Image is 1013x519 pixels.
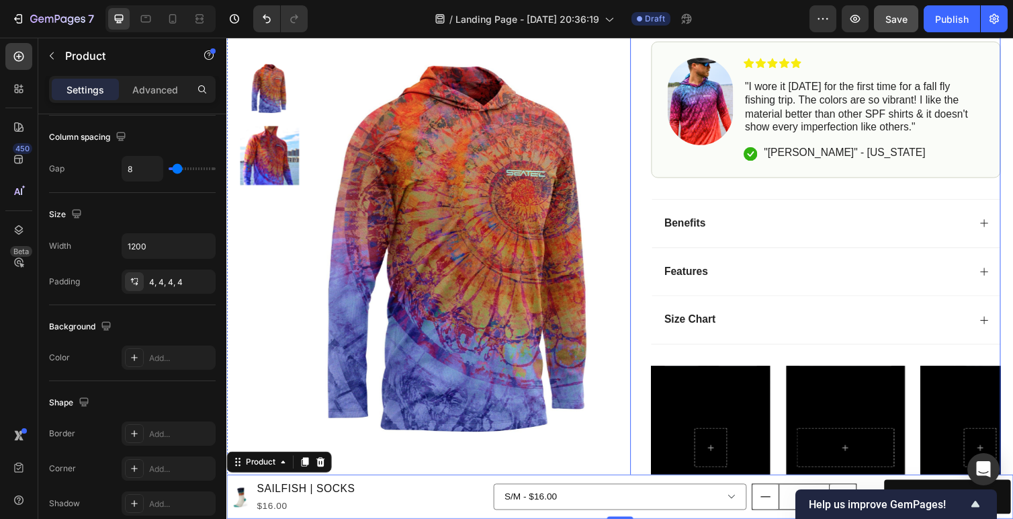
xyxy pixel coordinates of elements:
span: Landing Page - [DATE] 20:36:19 [455,12,599,26]
div: Publish [935,12,969,26]
div: Product [17,429,52,441]
img: Photo_Jun_22_2024_3_44_58_AM.jpg [451,21,519,110]
div: Size [49,206,85,224]
p: Product [65,48,179,64]
span: Draft [645,13,665,25]
div: Add... [149,498,212,510]
p: Size Chart [448,282,500,296]
p: Benefits [448,184,490,198]
div: Border [49,428,75,440]
span: Help us improve GemPages! [809,498,967,511]
div: Background Image [573,336,695,504]
div: Column spacing [49,128,129,147]
div: $16.00 [30,472,133,489]
button: decrement [539,458,566,483]
div: Beta [10,246,32,257]
iframe: Design area [226,38,1013,519]
p: "I wore it [DATE] for the first time for a fall fly fishing trip. The colors are so vibrant! I li... [531,44,775,99]
img: Nautilus Men's Hooded Performance Shirt – Lightweight, moisture-wicking fishing shirt for active ... [13,91,74,151]
p: Advanced [132,83,178,97]
div: Gap [49,163,64,175]
div: 4, 4, 4, 4 [149,276,212,288]
div: Add... [149,463,212,475]
button: increment [618,458,645,483]
button: Show survey - Help us improve GemPages! [809,496,983,512]
button: Add to cart [674,453,803,489]
span: / [449,12,453,26]
div: Background Image [711,336,833,504]
img: seatec_oufitters-mens-sport_tec-hooded-long_sleeve-nautilus-performance-sun_protection [13,23,74,83]
div: Add to cart [713,461,764,481]
div: Add... [149,428,212,440]
p: 7 [88,11,94,27]
span: Save [885,13,908,25]
div: Padding [49,276,80,288]
input: Auto [122,234,215,258]
div: Color [49,352,70,364]
div: Corner [49,463,76,475]
button: Save [874,5,918,32]
button: Publish [924,5,980,32]
div: Background [49,318,114,336]
div: Shape [49,394,92,412]
p: Features [448,233,493,247]
div: Undo/Redo [253,5,308,32]
div: 450 [13,143,32,154]
input: Auto [122,157,163,181]
div: Shadow [49,497,80,510]
button: 7 [5,5,100,32]
p: Settings [67,83,104,97]
div: Add... [149,352,212,364]
input: quantity [566,458,618,483]
div: Open Intercom Messenger [967,453,1000,485]
p: "[PERSON_NAME]" - [US_STATE] [550,112,715,126]
div: Background Image [435,336,557,504]
div: Width [49,240,71,252]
